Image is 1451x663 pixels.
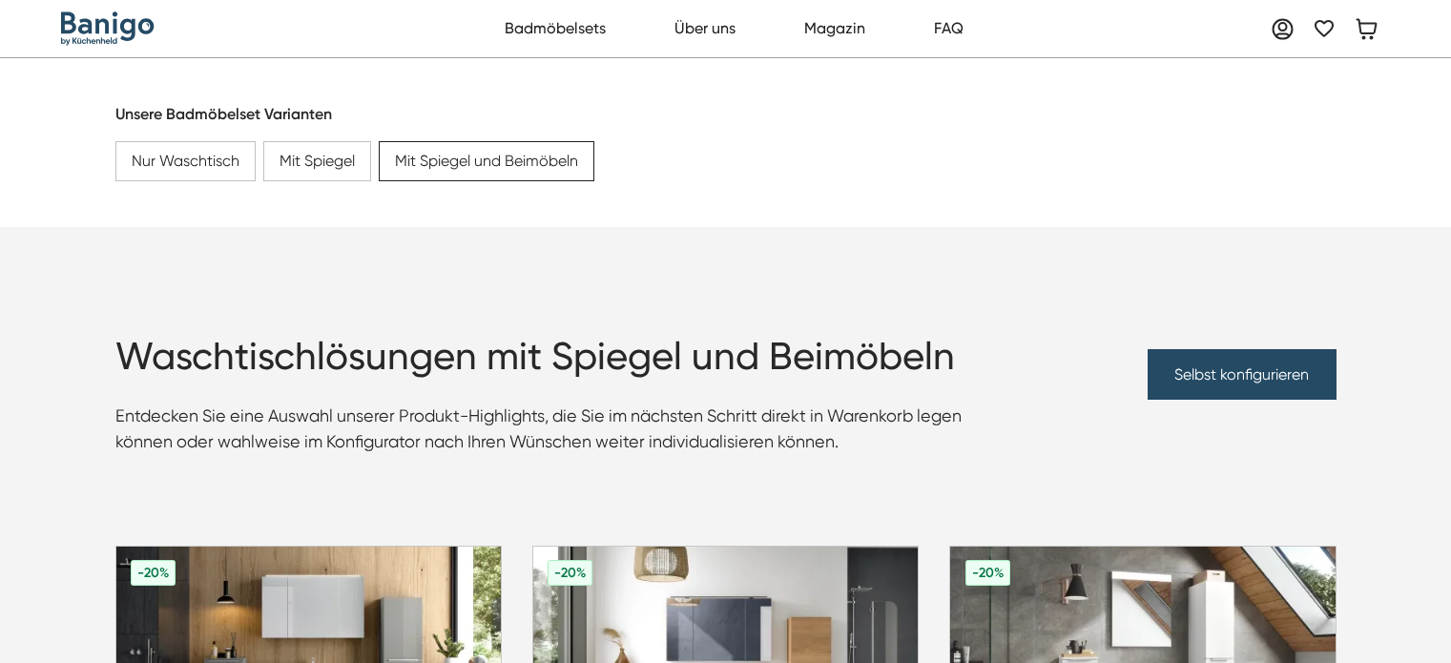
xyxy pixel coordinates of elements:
h1: Waschtischlösungen mit Spiegel und Beimöbeln [115,334,1003,380]
a: Mit Spiegel [263,141,371,181]
div: -20% [137,563,169,583]
a: Nur Waschtisch [115,141,256,181]
div: Mit Spiegel und Beimöbeln [395,150,578,173]
a: home [61,11,155,46]
a: FAQ [923,10,974,48]
p: Entdecken Sie eine Auswahl unserer Produkt-Highlights, die Sie im nächsten Schritt direkt in Ware... [115,403,1003,454]
div: -20% [972,563,1004,583]
a: Badmöbelsets [494,10,616,48]
a: Über uns [664,10,746,48]
a: Selbst konfigurieren [1148,349,1336,400]
div: Unsere Badmöbelset Varianten [115,103,1337,126]
div: Mit Spiegel [280,150,355,173]
div: Nur Waschtisch [132,150,239,173]
a: Magazin [794,10,876,48]
a: Mit Spiegel und Beimöbeln [379,141,594,181]
div: -20% [554,563,586,583]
